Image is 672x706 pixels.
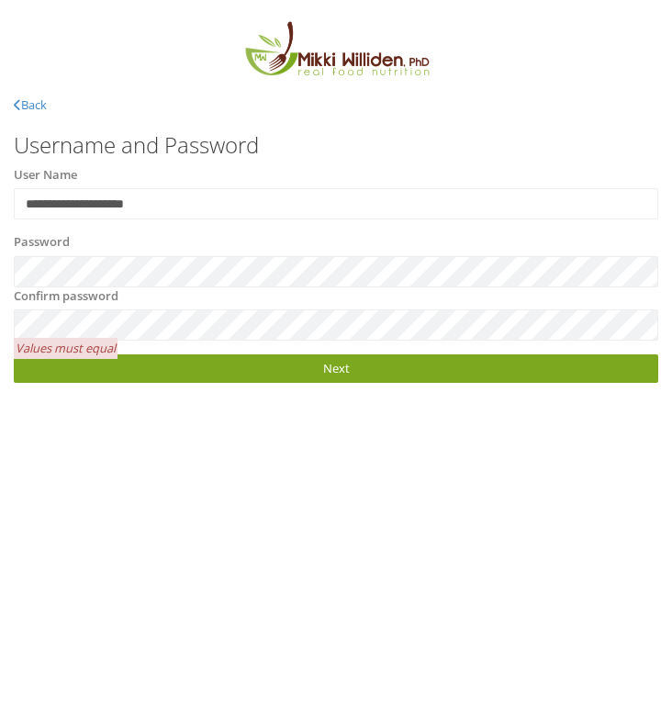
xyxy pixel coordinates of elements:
[14,133,658,157] h3: Username and Password
[231,18,441,87] img: MikkiLogoMain.png
[14,354,658,383] a: Next
[14,96,47,113] a: Back
[14,338,118,359] span: Values must equal
[14,287,118,306] label: Confirm password
[14,233,70,252] label: Password
[14,166,77,185] label: User Name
